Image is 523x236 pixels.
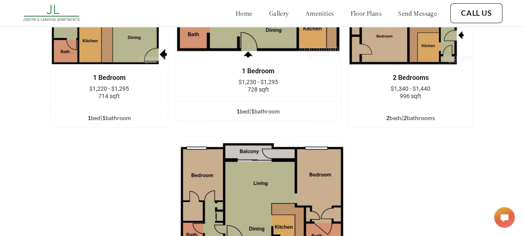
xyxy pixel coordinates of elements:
[350,9,382,17] a: floor plans
[247,86,269,93] span: 728 sqft
[251,108,254,115] span: 1
[403,114,406,121] span: 2
[398,9,437,17] a: send message
[348,113,473,123] div: bed s | bathroom s
[188,67,328,75] div: 1 Bedroom
[269,9,289,17] a: gallery
[450,3,502,23] button: Call Us
[98,93,120,99] span: 714 sqft
[391,85,430,92] span: $1,340 - $1,440
[236,108,240,115] span: 1
[461,9,492,18] a: Call Us
[361,74,460,82] div: 2 Bedrooms
[21,2,83,24] img: josephs_landing_logo.png
[102,114,105,121] span: 1
[50,113,168,123] div: bed | bathroom
[88,114,91,121] span: 1
[386,114,389,121] span: 2
[63,74,156,82] div: 1 Bedroom
[306,9,334,17] a: amenities
[89,85,129,92] span: $1,220 - $1,295
[400,93,421,99] span: 996 sqft
[238,79,278,85] span: $1,230 - $1,295
[175,107,341,116] div: bed | bathroom
[236,9,253,17] a: home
